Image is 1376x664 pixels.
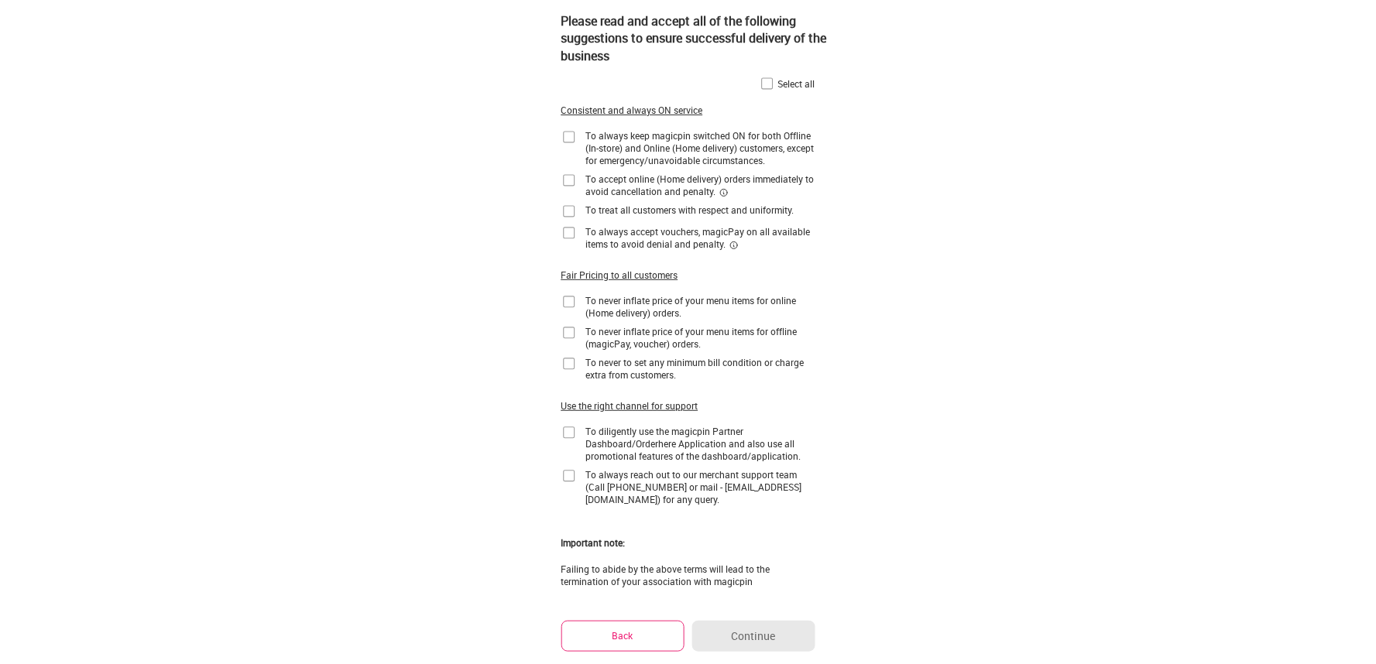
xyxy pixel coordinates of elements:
[586,225,815,250] div: To always accept vouchers, magicPay on all available items to avoid denial and penalty.
[561,225,577,241] img: home-delivery-unchecked-checkbox-icon.f10e6f61.svg
[561,204,577,219] img: home-delivery-unchecked-checkbox-icon.f10e6f61.svg
[586,356,815,381] div: To never to set any minimum bill condition or charge extra from customers.
[692,621,815,652] button: Continue
[586,173,815,197] div: To accept online (Home delivery) orders immediately to avoid cancellation and penalty.
[561,621,685,651] button: Back
[561,536,626,549] div: Important note:
[561,468,577,484] img: home-delivery-unchecked-checkbox-icon.f10e6f61.svg
[586,468,815,505] div: To always reach out to our merchant support team (Call [PHONE_NUMBER] or mail - [EMAIL_ADDRESS][D...
[586,325,815,350] div: To never inflate price of your menu items for offline (magicPay, voucher) orders.
[561,173,577,188] img: home-delivery-unchecked-checkbox-icon.f10e6f61.svg
[586,294,815,319] div: To never inflate price of your menu items for online (Home delivery) orders.
[586,129,815,166] div: To always keep magicpin switched ON for both Offline (In-store) and Online (Home delivery) custom...
[561,129,577,145] img: home-delivery-unchecked-checkbox-icon.f10e6f61.svg
[719,188,729,197] img: informationCircleBlack.2195f373.svg
[760,76,775,91] img: home-delivery-unchecked-checkbox-icon.f10e6f61.svg
[778,77,815,90] div: Select all
[561,356,577,371] img: home-delivery-unchecked-checkbox-icon.f10e6f61.svg
[586,204,794,216] div: To treat all customers with respect and uniformity.
[561,294,577,310] img: home-delivery-unchecked-checkbox-icon.f10e6f61.svg
[561,563,815,587] div: Failing to abide by the above terms will lead to the termination of your association with magicpin
[561,399,698,412] div: Use the right channel for support
[586,425,815,462] div: To diligently use the magicpin Partner Dashboard/Orderhere Application and also use all promotion...
[561,104,703,117] div: Consistent and always ON service
[561,269,678,282] div: Fair Pricing to all customers
[561,425,577,440] img: home-delivery-unchecked-checkbox-icon.f10e6f61.svg
[729,241,739,250] img: informationCircleBlack.2195f373.svg
[561,325,577,341] img: home-delivery-unchecked-checkbox-icon.f10e6f61.svg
